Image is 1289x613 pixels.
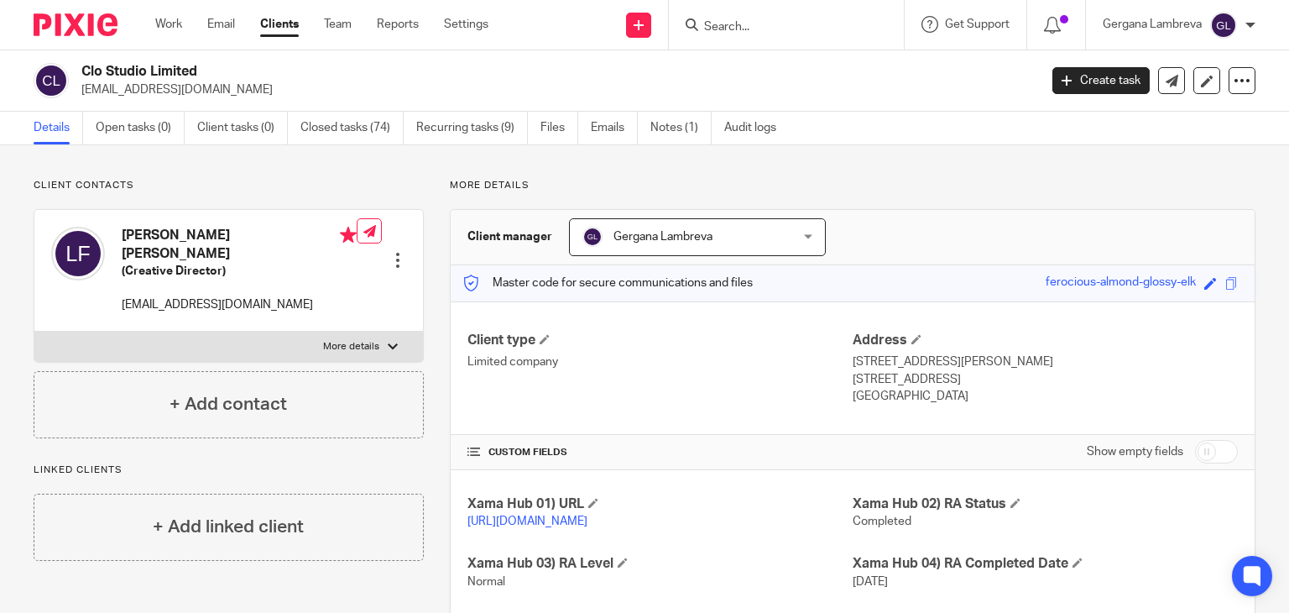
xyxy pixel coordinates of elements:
a: Settings [444,16,488,33]
a: Clients [260,16,299,33]
a: Create task [1052,67,1150,94]
p: Gergana Lambreva [1103,16,1202,33]
h4: Xama Hub 04) RA Completed Date [853,555,1238,573]
a: Audit logs [724,112,789,144]
p: [GEOGRAPHIC_DATA] [853,388,1238,405]
h4: Xama Hub 02) RA Status [853,495,1238,513]
h4: Xama Hub 01) URL [467,495,853,513]
span: Get Support [945,18,1010,30]
h4: Xama Hub 03) RA Level [467,555,853,573]
div: ferocious-almond-glossy-elk [1046,274,1196,293]
p: Master code for secure communications and files [463,275,753,291]
h5: (Creative Director) [122,263,357,280]
span: Completed [853,516,911,527]
img: svg%3E [582,227,603,247]
p: Limited company [467,354,853,370]
span: [DATE] [853,576,888,588]
a: Closed tasks (74) [300,112,404,144]
a: [URL][DOMAIN_NAME] [467,516,587,527]
h4: + Add contact [170,391,287,417]
a: Recurring tasks (9) [416,112,528,144]
p: Client contacts [34,179,424,192]
a: Notes (1) [650,112,712,144]
img: Pixie [34,13,117,36]
p: More details [450,179,1255,192]
img: svg%3E [34,63,69,98]
p: [STREET_ADDRESS][PERSON_NAME] [853,354,1238,370]
a: Files [540,112,578,144]
label: Show empty fields [1087,443,1183,460]
a: Details [34,112,83,144]
a: Reports [377,16,419,33]
input: Search [702,20,853,35]
a: Team [324,16,352,33]
i: Primary [340,227,357,244]
p: Linked clients [34,464,424,477]
p: [EMAIL_ADDRESS][DOMAIN_NAME] [81,81,1027,98]
h4: CUSTOM FIELDS [467,446,853,459]
h4: [PERSON_NAME] [PERSON_NAME] [122,227,357,263]
h4: + Add linked client [153,514,304,540]
h3: Client manager [467,228,552,245]
h2: Clo Studio Limited [81,63,838,81]
img: svg%3E [1210,12,1237,39]
a: Email [207,16,235,33]
h4: Client type [467,332,853,349]
a: Open tasks (0) [96,112,185,144]
p: [EMAIL_ADDRESS][DOMAIN_NAME] [122,296,357,313]
span: Gergana Lambreva [613,231,712,243]
h4: Address [853,332,1238,349]
p: [STREET_ADDRESS] [853,371,1238,388]
span: Normal [467,576,505,588]
a: Work [155,16,182,33]
img: svg%3E [51,227,105,280]
a: Client tasks (0) [197,112,288,144]
a: Emails [591,112,638,144]
p: More details [323,340,379,354]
